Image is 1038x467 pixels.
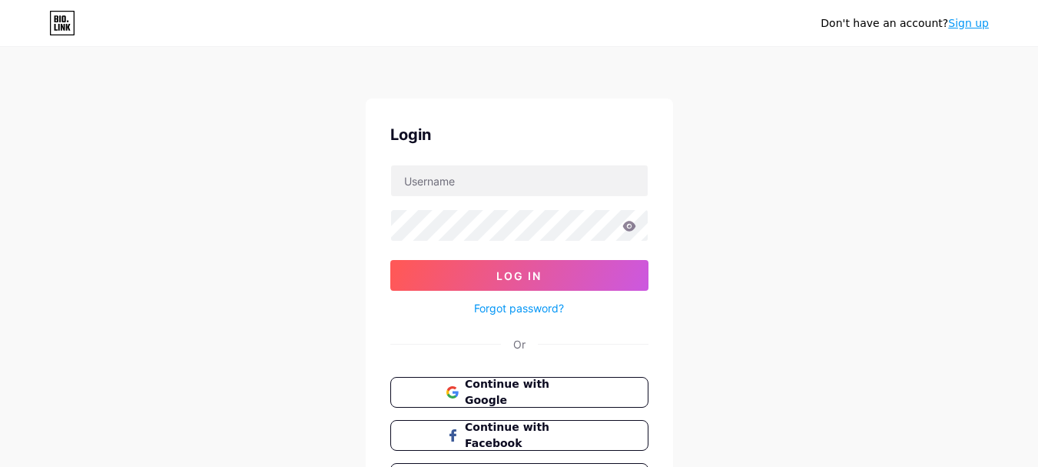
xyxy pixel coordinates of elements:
[391,165,648,196] input: Username
[948,17,989,29] a: Sign up
[390,377,648,408] button: Continue with Google
[465,376,592,409] span: Continue with Google
[390,420,648,451] button: Continue with Facebook
[390,123,648,146] div: Login
[465,419,592,452] span: Continue with Facebook
[513,336,526,352] div: Or
[821,15,989,32] div: Don't have an account?
[390,260,648,291] button: Log In
[496,269,542,282] span: Log In
[474,300,564,316] a: Forgot password?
